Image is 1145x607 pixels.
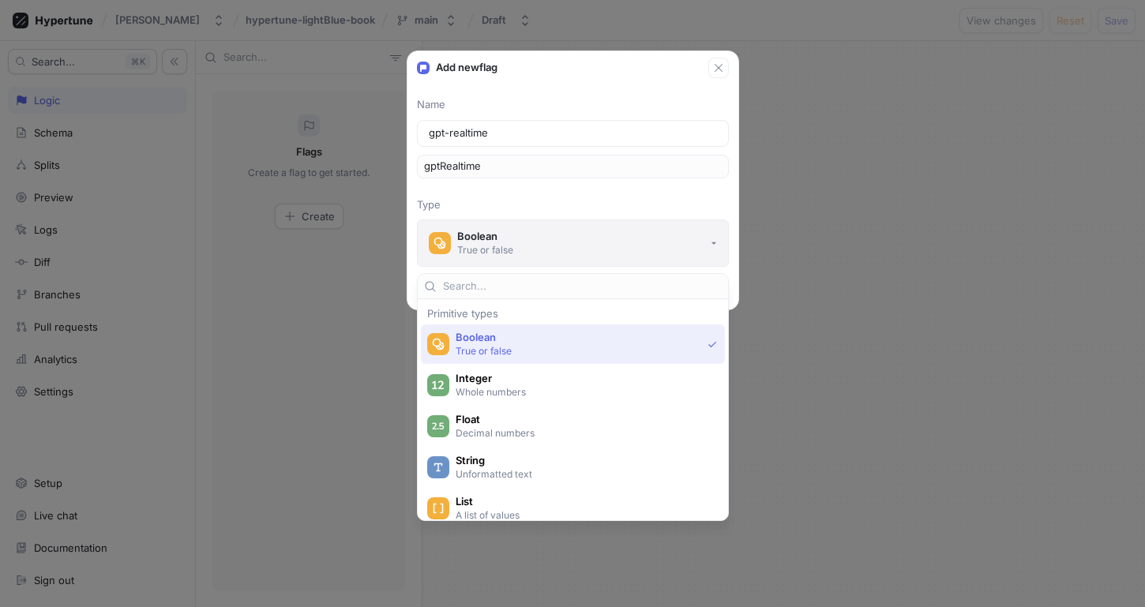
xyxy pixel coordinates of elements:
p: Whole numbers [456,385,708,399]
p: True or false [456,344,701,358]
span: Float [456,413,711,426]
p: Type [417,197,729,213]
div: Boolean [457,230,513,243]
p: Add new flag [436,60,497,76]
p: Name [417,97,729,113]
p: Decimal numbers [456,426,708,440]
button: BooleanTrue or false [417,219,729,267]
input: Enter a name for this flag [429,126,717,141]
div: Primitive types [421,309,725,318]
span: List [456,495,711,508]
div: True or false [457,243,513,257]
span: Boolean [456,331,701,344]
input: Search... [443,279,722,294]
p: A list of values [456,508,708,522]
p: Unformatted text [456,467,708,481]
span: String [456,454,711,467]
span: Integer [456,372,711,385]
